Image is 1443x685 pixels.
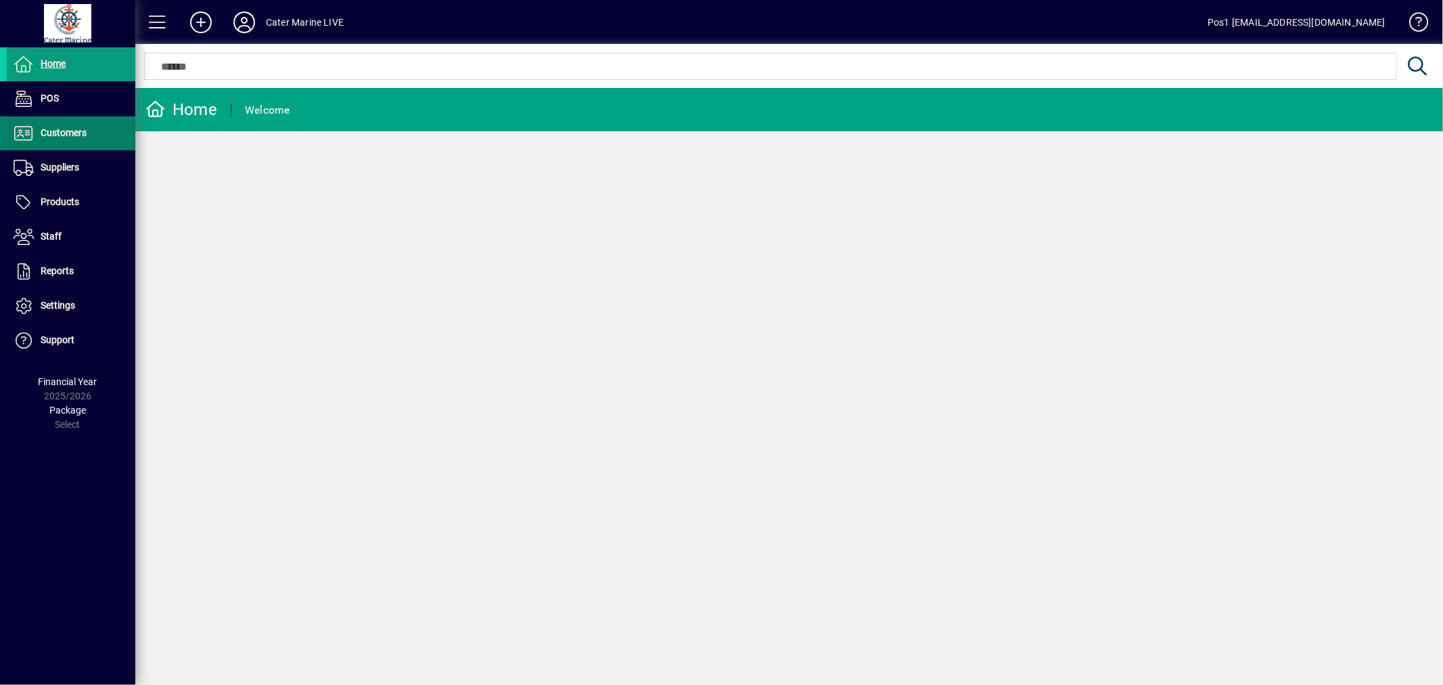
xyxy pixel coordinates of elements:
span: Reports [41,265,74,276]
div: Pos1 [EMAIL_ADDRESS][DOMAIN_NAME] [1208,12,1385,33]
a: Staff [7,220,135,254]
a: POS [7,82,135,116]
a: Support [7,324,135,357]
span: Financial Year [39,376,97,387]
span: POS [41,93,59,104]
a: Suppliers [7,151,135,185]
div: Welcome [245,100,290,121]
button: Profile [223,10,266,35]
a: Knowledge Base [1399,3,1426,47]
div: Home [145,99,217,120]
span: Support [41,334,74,345]
span: Products [41,196,79,207]
a: Products [7,185,135,219]
span: Customers [41,127,87,138]
span: Suppliers [41,162,79,173]
a: Reports [7,255,135,288]
a: Settings [7,289,135,323]
a: Customers [7,116,135,150]
span: Staff [41,231,62,242]
button: Add [179,10,223,35]
span: Home [41,58,66,69]
span: Package [49,405,86,416]
div: Cater Marine LIVE [266,12,344,33]
span: Settings [41,300,75,311]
